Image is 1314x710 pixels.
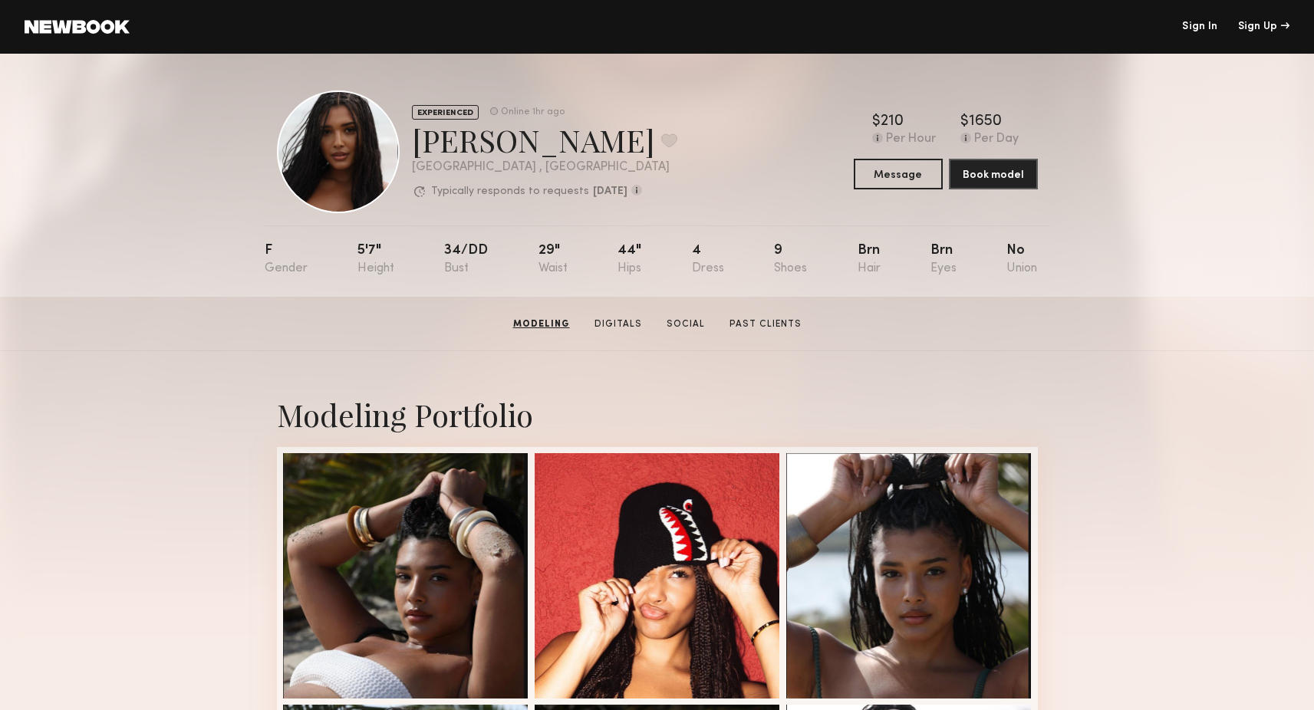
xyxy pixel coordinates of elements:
div: $ [872,114,881,130]
div: 210 [881,114,904,130]
div: Sign Up [1238,21,1289,32]
div: 9 [774,244,807,275]
div: Brn [930,244,957,275]
div: EXPERIENCED [412,105,479,120]
div: [PERSON_NAME] [412,120,677,160]
div: No [1006,244,1037,275]
div: [GEOGRAPHIC_DATA] , [GEOGRAPHIC_DATA] [412,161,677,174]
div: F [265,244,308,275]
a: Digitals [588,317,648,331]
div: 44" [617,244,641,275]
b: [DATE] [593,186,627,197]
div: Per Day [974,133,1019,146]
a: Modeling [507,317,576,331]
div: Per Hour [886,133,936,146]
div: 4 [692,244,724,275]
div: Brn [858,244,881,275]
div: Modeling Portfolio [277,394,1038,435]
div: 1650 [969,114,1002,130]
button: Book model [949,159,1038,189]
p: Typically responds to requests [431,186,589,197]
a: Social [660,317,711,331]
div: 5'7" [357,244,394,275]
div: Online 1hr ago [501,107,565,117]
button: Message [854,159,943,189]
div: 29" [538,244,568,275]
a: Past Clients [723,317,808,331]
div: $ [960,114,969,130]
div: 34/dd [444,244,488,275]
a: Sign In [1182,21,1217,32]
